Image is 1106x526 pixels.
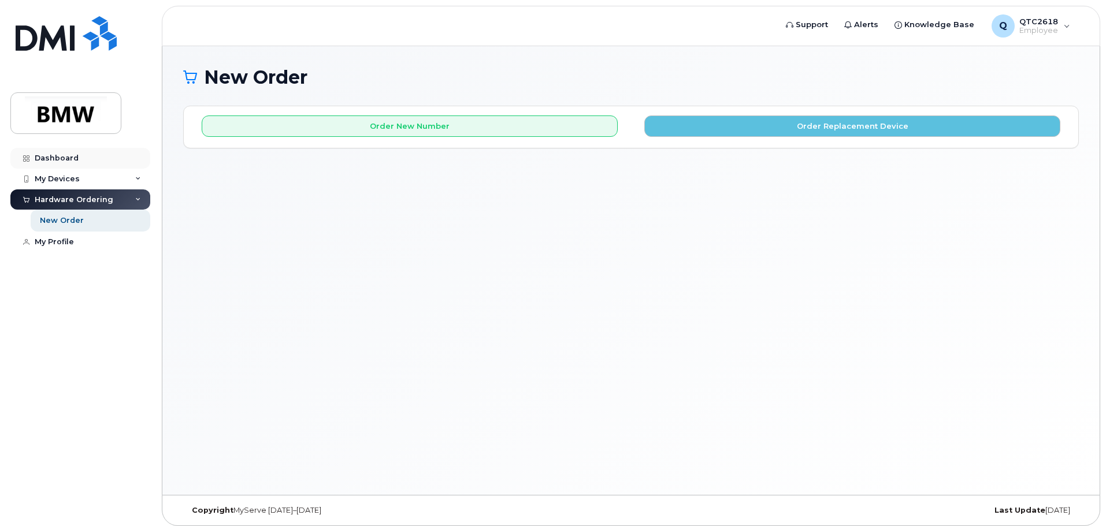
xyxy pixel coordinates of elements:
div: MyServe [DATE]–[DATE] [183,506,482,515]
h1: New Order [183,67,1079,87]
strong: Copyright [192,506,233,514]
iframe: Messenger Launcher [1056,476,1097,517]
button: Order Replacement Device [644,115,1060,137]
strong: Last Update [994,506,1045,514]
div: [DATE] [780,506,1079,515]
button: Order New Number [202,115,618,137]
